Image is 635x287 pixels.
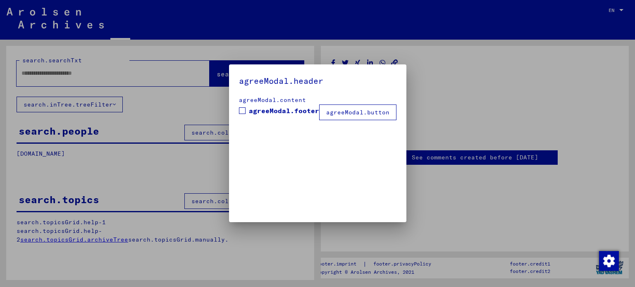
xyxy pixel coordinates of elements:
button: agreeModal.button [319,104,396,120]
img: Change consent [599,251,619,271]
h5: agreeModal.header [239,74,396,88]
span: agreeModal.footer [249,106,319,116]
div: agreeModal.content [239,96,396,104]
